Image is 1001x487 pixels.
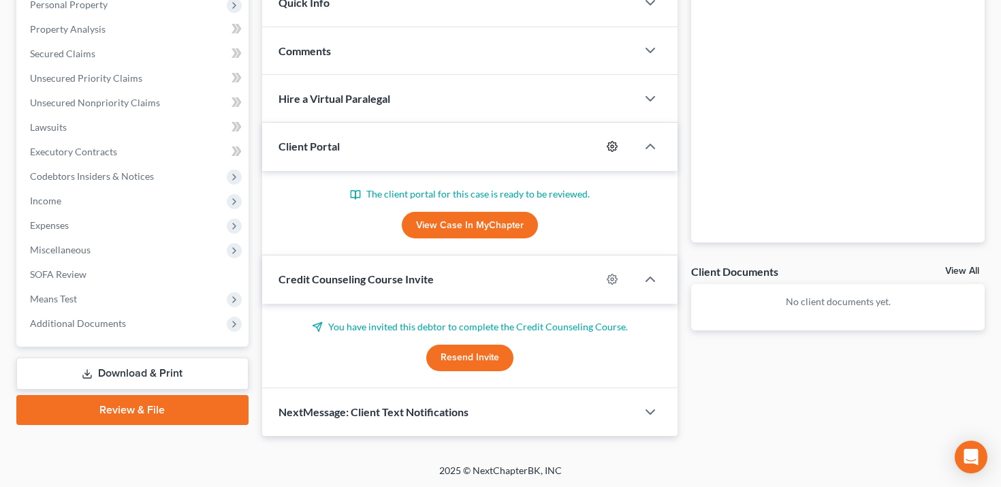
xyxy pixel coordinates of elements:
[955,441,987,473] div: Open Intercom Messenger
[279,92,390,105] span: Hire a Virtual Paralegal
[19,115,249,140] a: Lawsuits
[30,244,91,255] span: Miscellaneous
[279,405,468,418] span: NextMessage: Client Text Notifications
[279,320,662,334] p: You have invited this debtor to complete the Credit Counseling Course.
[19,42,249,66] a: Secured Claims
[30,268,86,280] span: SOFA Review
[19,140,249,164] a: Executory Contracts
[402,212,538,239] a: View Case in MyChapter
[945,266,979,276] a: View All
[279,44,331,57] span: Comments
[30,48,95,59] span: Secured Claims
[279,140,340,153] span: Client Portal
[30,293,77,304] span: Means Test
[19,91,249,115] a: Unsecured Nonpriority Claims
[19,262,249,287] a: SOFA Review
[16,358,249,390] a: Download & Print
[30,195,61,206] span: Income
[16,395,249,425] a: Review & File
[30,23,106,35] span: Property Analysis
[279,272,434,285] span: Credit Counseling Course Invite
[19,17,249,42] a: Property Analysis
[702,295,974,309] p: No client documents yet.
[691,264,778,279] div: Client Documents
[30,72,142,84] span: Unsecured Priority Claims
[426,345,513,372] button: Resend Invite
[279,187,662,201] p: The client portal for this case is ready to be reviewed.
[30,170,154,182] span: Codebtors Insiders & Notices
[30,317,126,329] span: Additional Documents
[19,66,249,91] a: Unsecured Priority Claims
[30,219,69,231] span: Expenses
[30,146,117,157] span: Executory Contracts
[30,121,67,133] span: Lawsuits
[30,97,160,108] span: Unsecured Nonpriority Claims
